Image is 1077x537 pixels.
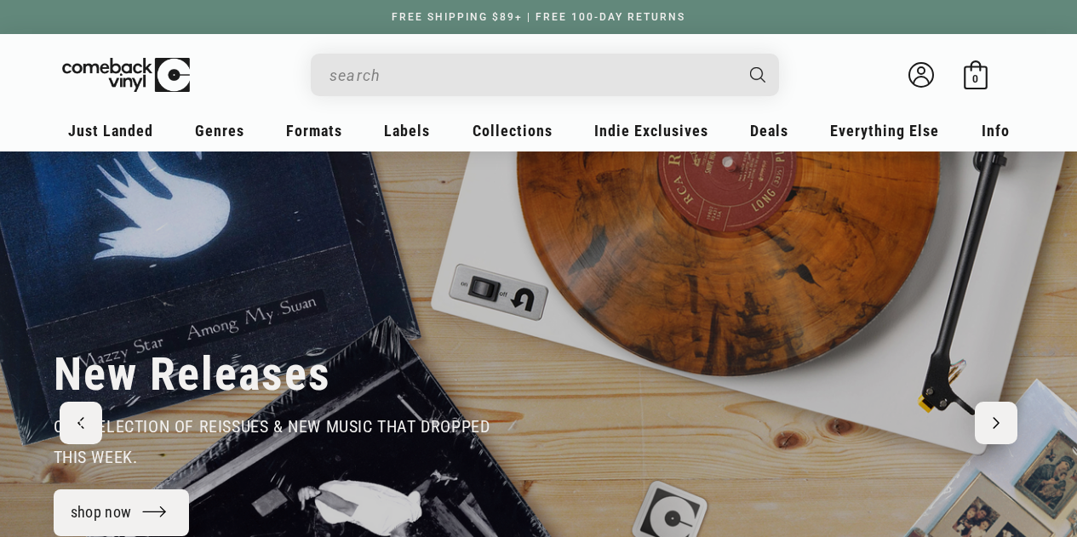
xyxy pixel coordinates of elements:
button: Search [735,54,781,96]
a: FREE SHIPPING $89+ | FREE 100-DAY RETURNS [375,11,702,23]
span: Formats [286,122,342,140]
span: Genres [195,122,244,140]
span: our selection of reissues & new music that dropped this week. [54,416,490,467]
span: 0 [972,72,978,85]
input: search [329,58,733,93]
span: Indie Exclusives [594,122,708,140]
span: Labels [384,122,430,140]
h2: New Releases [54,346,331,403]
div: Search [311,54,779,96]
span: Everything Else [830,122,939,140]
span: Deals [750,122,788,140]
span: Info [982,122,1010,140]
a: shop now [54,489,190,536]
span: Just Landed [68,122,153,140]
span: Collections [473,122,553,140]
